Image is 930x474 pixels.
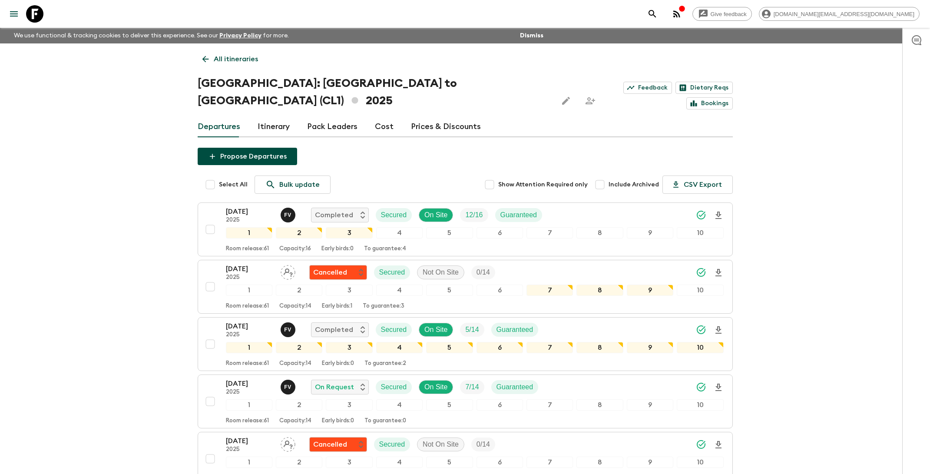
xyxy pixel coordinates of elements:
[279,179,320,190] p: Bulk update
[363,303,404,310] p: To guarantee: 3
[477,342,523,353] div: 6
[496,325,533,335] p: Guaranteed
[376,323,412,337] div: Secured
[315,325,353,335] p: Completed
[10,28,292,43] p: We use functional & tracking cookies to deliver this experience. See our for more.
[258,116,290,137] a: Itinerary
[460,323,484,337] div: Trip Fill
[623,82,672,94] a: Feedback
[477,227,523,239] div: 6
[696,439,706,450] svg: Synced Successfully
[309,437,367,452] div: Flash Pack cancellation
[226,227,272,239] div: 1
[713,325,724,335] svg: Download Onboarding
[376,399,423,411] div: 4
[419,380,453,394] div: On Site
[417,438,464,451] div: Not On Site
[315,382,354,392] p: On Request
[424,382,447,392] p: On Site
[376,285,423,296] div: 4
[576,457,623,468] div: 8
[696,325,706,335] svg: Synced Successfully
[226,331,274,338] p: 2025
[226,274,274,281] p: 2025
[677,227,723,239] div: 10
[426,227,473,239] div: 5
[226,360,269,367] p: Room release: 61
[465,210,483,220] p: 12 / 16
[321,245,354,252] p: Early birds: 0
[198,148,297,165] button: Propose Departures
[526,285,573,296] div: 7
[374,265,410,279] div: Secured
[713,268,724,278] svg: Download Onboarding
[364,245,406,252] p: To guarantee: 4
[376,457,423,468] div: 4
[281,325,297,332] span: Francisco Valero
[696,267,706,278] svg: Synced Successfully
[226,303,269,310] p: Room release: 61
[276,285,322,296] div: 2
[364,360,406,367] p: To guarantee: 2
[426,342,473,353] div: 5
[496,382,533,392] p: Guaranteed
[381,325,407,335] p: Secured
[609,180,659,189] span: Include Archived
[279,360,311,367] p: Capacity: 14
[424,210,447,220] p: On Site
[477,457,523,468] div: 6
[518,30,546,42] button: Dismiss
[500,210,537,220] p: Guaranteed
[769,11,919,17] span: [DOMAIN_NAME][EMAIL_ADDRESS][DOMAIN_NAME]
[226,285,272,296] div: 1
[276,227,322,239] div: 2
[281,268,295,275] span: Assign pack leader
[471,438,495,451] div: Trip Fill
[696,382,706,392] svg: Synced Successfully
[692,7,752,21] a: Give feedback
[627,457,673,468] div: 9
[376,227,423,239] div: 4
[226,264,274,274] p: [DATE]
[465,325,479,335] p: 5 / 14
[198,260,733,314] button: [DATE]2025Assign pack leaderFlash Pack cancellationSecuredNot On SiteTrip Fill12345678910Room rel...
[526,399,573,411] div: 7
[379,267,405,278] p: Secured
[226,446,274,453] p: 2025
[381,210,407,220] p: Secured
[526,342,573,353] div: 7
[417,265,464,279] div: Not On Site
[419,323,453,337] div: On Site
[198,202,733,256] button: [DATE]2025Francisco ValeroCompletedSecuredOn SiteTrip FillGuaranteed12345678910Room release:61Cap...
[424,325,447,335] p: On Site
[498,180,588,189] span: Show Attention Required only
[198,317,733,371] button: [DATE]2025Francisco ValeroCompletedSecuredOn SiteTrip FillGuaranteed12345678910Room release:61Cap...
[279,245,311,252] p: Capacity: 16
[662,176,733,194] button: CSV Export
[279,303,311,310] p: Capacity: 14
[713,382,724,393] svg: Download Onboarding
[226,418,269,424] p: Room release: 61
[686,97,733,109] a: Bookings
[411,116,481,137] a: Prices & Discounts
[226,217,274,224] p: 2025
[322,418,354,424] p: Early birds: 0
[379,439,405,450] p: Secured
[309,265,367,280] div: Flash Pack cancellation
[426,399,473,411] div: 5
[526,457,573,468] div: 7
[326,399,372,411] div: 3
[313,439,347,450] p: Cancelled
[376,380,412,394] div: Secured
[576,399,623,411] div: 8
[627,285,673,296] div: 9
[713,440,724,450] svg: Download Onboarding
[627,342,673,353] div: 9
[677,399,723,411] div: 10
[226,342,272,353] div: 1
[677,342,723,353] div: 10
[281,210,297,217] span: Francisco Valero
[376,342,423,353] div: 4
[374,438,410,451] div: Secured
[322,303,352,310] p: Early birds: 1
